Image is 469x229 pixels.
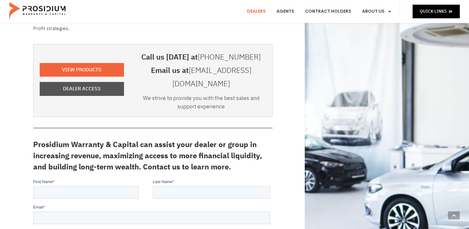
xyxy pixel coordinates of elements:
[40,63,124,77] a: View Products
[136,64,266,91] h3: Email us at
[33,139,272,173] h3: Prosidium Warranty & Capital can assist your dealer or group in increasing revenue, maximizing ac...
[63,84,101,93] span: Dealer Access
[136,94,266,114] div: We strive to provide you with the best sales and support experience
[172,65,251,89] a: [EMAIL_ADDRESS][DOMAIN_NAME]
[413,5,460,18] a: Quick Links
[62,65,101,74] span: View Products
[136,51,266,64] h3: Call us [DATE] at
[420,7,447,15] span: Quick Links
[40,82,124,96] a: Dealer Access
[198,52,261,63] a: [PHONE_NUMBER]
[120,1,139,5] span: Last Name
